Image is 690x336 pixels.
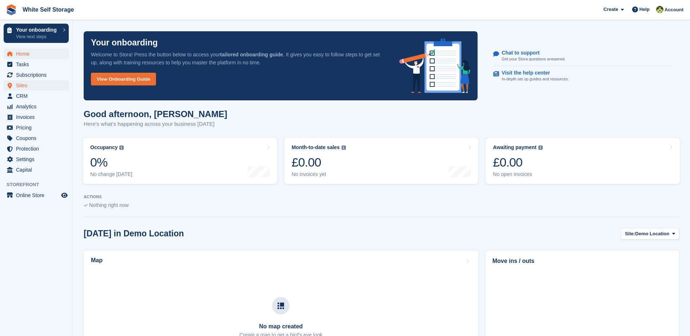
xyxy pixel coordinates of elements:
[6,4,17,15] img: stora-icon-8386f47178a22dfd0bd8f6a31ec36ba5ce8667c1dd55bd0f319d3a0aa187defe.svg
[665,6,683,13] span: Account
[4,70,69,80] a: menu
[4,24,69,43] a: Your onboarding View next steps
[656,6,663,13] img: Jay White
[4,91,69,101] a: menu
[4,154,69,164] a: menu
[16,133,60,143] span: Coupons
[492,257,672,265] h2: Move ins / outs
[84,195,679,199] p: ACTIONS
[639,6,650,13] span: Help
[16,27,59,32] p: Your onboarding
[89,202,129,208] span: Nothing right now
[16,91,60,101] span: CRM
[16,165,60,175] span: Capital
[16,33,59,40] p: View next steps
[119,145,124,150] img: icon-info-grey-7440780725fd019a000dd9b08b2336e03edf1995a4989e88bcd33f0948082b44.svg
[16,154,60,164] span: Settings
[16,80,60,91] span: Sites
[493,66,672,86] a: Visit the help center In-depth set up guides and resources.
[342,145,346,150] img: icon-info-grey-7440780725fd019a000dd9b08b2336e03edf1995a4989e88bcd33f0948082b44.svg
[635,230,669,237] span: Demo Location
[16,144,60,154] span: Protection
[83,138,277,184] a: Occupancy 0% No change [DATE]
[4,80,69,91] a: menu
[625,230,635,237] span: Site:
[4,123,69,133] a: menu
[220,52,283,57] strong: tailored onboarding guide
[502,50,559,56] p: Chat to support
[284,138,479,184] a: Month-to-date sales £0.00 No invoices yet
[20,4,77,16] a: White Self Storage
[278,303,284,309] img: map-icn-33ee37083ee616e46c38cad1a60f524a97daa1e2b2c8c0bc3eb3415660979fc1.svg
[399,39,471,93] img: onboarding-info-6c161a55d2c0e0a8cae90662b2fe09162a5109e8cc188191df67fb4f79e88e88.svg
[621,228,679,240] button: Site: Demo Location
[90,171,132,177] div: No change [DATE]
[84,229,184,239] h2: [DATE] in Demo Location
[4,101,69,112] a: menu
[16,112,60,122] span: Invoices
[84,120,227,128] p: Here's what's happening across your business [DATE]
[502,56,565,62] p: Get your Stora questions answered.
[493,155,543,170] div: £0.00
[16,123,60,133] span: Pricing
[292,171,346,177] div: No invoices yet
[16,49,60,59] span: Home
[502,76,569,82] p: In-depth set up guides and resources.
[4,165,69,175] a: menu
[16,101,60,112] span: Analytics
[4,49,69,59] a: menu
[603,6,618,13] span: Create
[292,155,346,170] div: £0.00
[502,70,563,76] p: Visit the help center
[7,181,72,188] span: Storefront
[292,144,340,151] div: Month-to-date sales
[60,191,69,200] a: Preview store
[4,59,69,69] a: menu
[4,112,69,122] a: menu
[90,144,117,151] div: Occupancy
[90,155,132,170] div: 0%
[538,145,543,150] img: icon-info-grey-7440780725fd019a000dd9b08b2336e03edf1995a4989e88bcd33f0948082b44.svg
[16,190,60,200] span: Online Store
[91,73,156,85] a: View Onboarding Guide
[91,257,103,264] h2: Map
[493,46,672,66] a: Chat to support Get your Stora questions answered.
[91,39,158,47] p: Your onboarding
[493,144,537,151] div: Awaiting payment
[493,171,543,177] div: No open invoices
[4,144,69,154] a: menu
[486,138,680,184] a: Awaiting payment £0.00 No open invoices
[84,204,88,207] img: blank_slate_check_icon-ba018cac091ee9be17c0a81a6c232d5eb81de652e7a59be601be346b1b6ddf79.svg
[84,109,227,119] h1: Good afternoon, [PERSON_NAME]
[16,70,60,80] span: Subscriptions
[4,190,69,200] a: menu
[16,59,60,69] span: Tasks
[91,51,388,67] p: Welcome to Stora! Press the button below to access your . It gives you easy to follow steps to ge...
[4,133,69,143] a: menu
[239,323,322,330] h3: No map created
